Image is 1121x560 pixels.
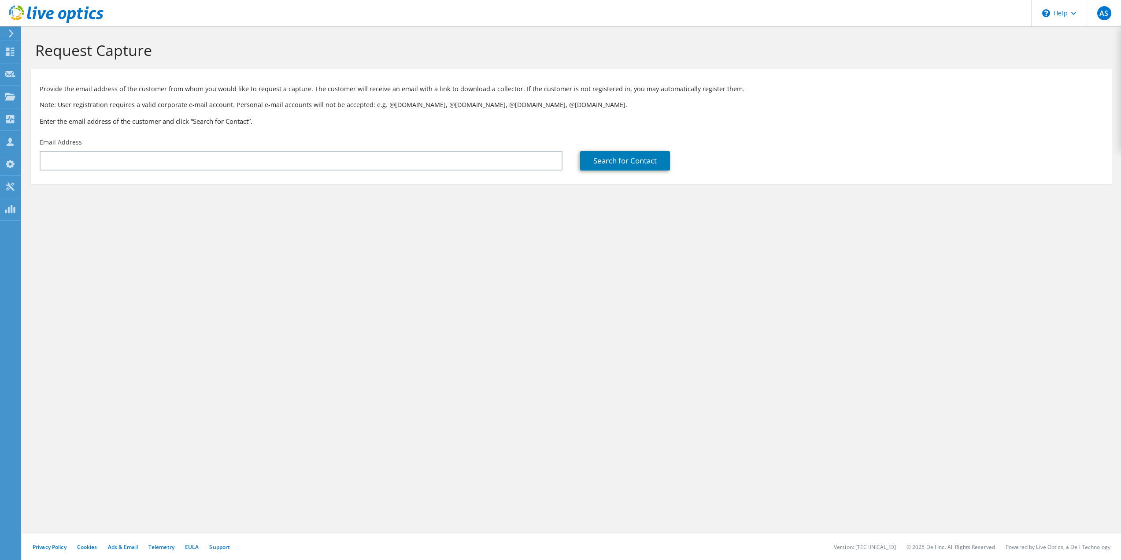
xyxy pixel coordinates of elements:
[77,543,97,551] a: Cookies
[40,100,1103,110] p: Note: User registration requires a valid corporate e-mail account. Personal e-mail accounts will ...
[108,543,138,551] a: Ads & Email
[35,41,1103,59] h1: Request Capture
[1097,6,1111,20] span: AS
[185,543,199,551] a: EULA
[209,543,230,551] a: Support
[906,543,995,551] li: © 2025 Dell Inc. All Rights Reserved
[33,543,67,551] a: Privacy Policy
[580,151,670,171] a: Search for Contact
[148,543,174,551] a: Telemetry
[40,138,82,147] label: Email Address
[834,543,896,551] li: Version: [TECHNICAL_ID]
[1006,543,1110,551] li: Powered by Live Optics, a Dell Technology
[40,116,1103,126] h3: Enter the email address of the customer and click “Search for Contact”.
[40,84,1103,94] p: Provide the email address of the customer from whom you would like to request a capture. The cust...
[1042,9,1050,17] svg: \n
